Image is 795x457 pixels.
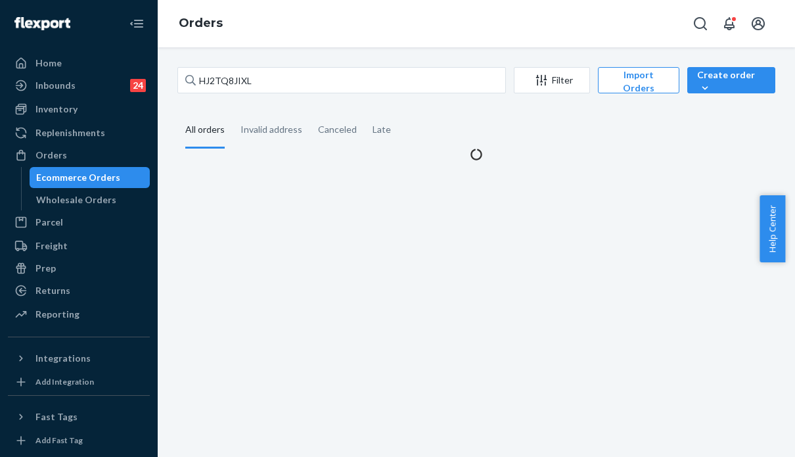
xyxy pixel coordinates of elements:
div: Orders [35,149,67,162]
div: Returns [35,284,70,297]
a: Ecommerce Orders [30,167,150,188]
div: Wholesale Orders [36,193,116,206]
a: Add Integration [8,374,150,390]
a: Freight [8,235,150,256]
button: Filter [514,67,590,93]
a: Parcel [8,212,150,233]
div: Home [35,57,62,70]
div: Ecommerce Orders [36,171,120,184]
button: Close Navigation [124,11,150,37]
button: Open notifications [716,11,742,37]
div: All orders [185,112,225,149]
div: Freight [35,239,68,253]
button: Create order [687,67,775,93]
a: Orders [8,145,150,166]
div: Inbounds [35,79,76,92]
a: Home [8,53,150,74]
input: Search orders [177,67,506,93]
div: Create order [697,68,765,95]
button: Import Orders [598,67,679,93]
a: Orders [179,16,223,30]
img: Flexport logo [14,17,70,30]
div: Late [373,112,391,147]
div: Reporting [35,308,79,321]
a: Returns [8,280,150,301]
div: 24 [130,79,146,92]
div: Invalid address [240,112,302,147]
button: Open account menu [745,11,771,37]
a: Wholesale Orders [30,189,150,210]
button: Help Center [760,195,785,262]
a: Add Fast Tag [8,433,150,448]
button: Fast Tags [8,406,150,427]
div: Inventory [35,103,78,116]
div: Parcel [35,216,63,229]
a: Prep [8,258,150,279]
div: Add Integration [35,376,94,387]
a: Inventory [8,99,150,120]
div: Canceled [318,112,357,147]
button: Integrations [8,348,150,369]
div: Add Fast Tag [35,435,83,446]
div: Integrations [35,352,91,365]
button: Open Search Box [687,11,714,37]
div: Prep [35,262,56,275]
div: Replenishments [35,126,105,139]
a: Inbounds24 [8,75,150,96]
div: Filter [514,74,589,87]
div: Fast Tags [35,410,78,423]
ol: breadcrumbs [168,5,233,43]
a: Reporting [8,304,150,325]
a: Replenishments [8,122,150,143]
